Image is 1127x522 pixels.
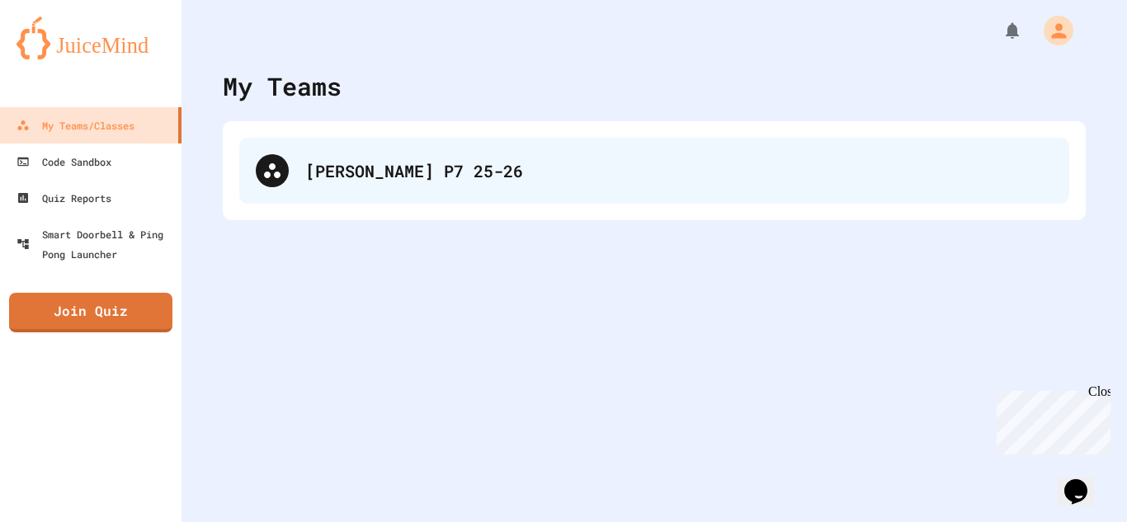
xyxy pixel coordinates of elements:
[972,16,1026,45] div: My Notifications
[990,384,1110,454] iframe: chat widget
[17,115,134,135] div: My Teams/Classes
[7,7,114,105] div: Chat with us now!Close
[239,138,1069,204] div: [PERSON_NAME] P7 25-26
[305,158,1053,183] div: [PERSON_NAME] P7 25-26
[17,188,111,208] div: Quiz Reports
[17,152,111,172] div: Code Sandbox
[17,16,165,59] img: logo-orange.svg
[17,224,175,264] div: Smart Doorbell & Ping Pong Launcher
[9,293,172,332] a: Join Quiz
[1058,456,1110,506] iframe: chat widget
[1026,12,1077,49] div: My Account
[223,68,342,105] div: My Teams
